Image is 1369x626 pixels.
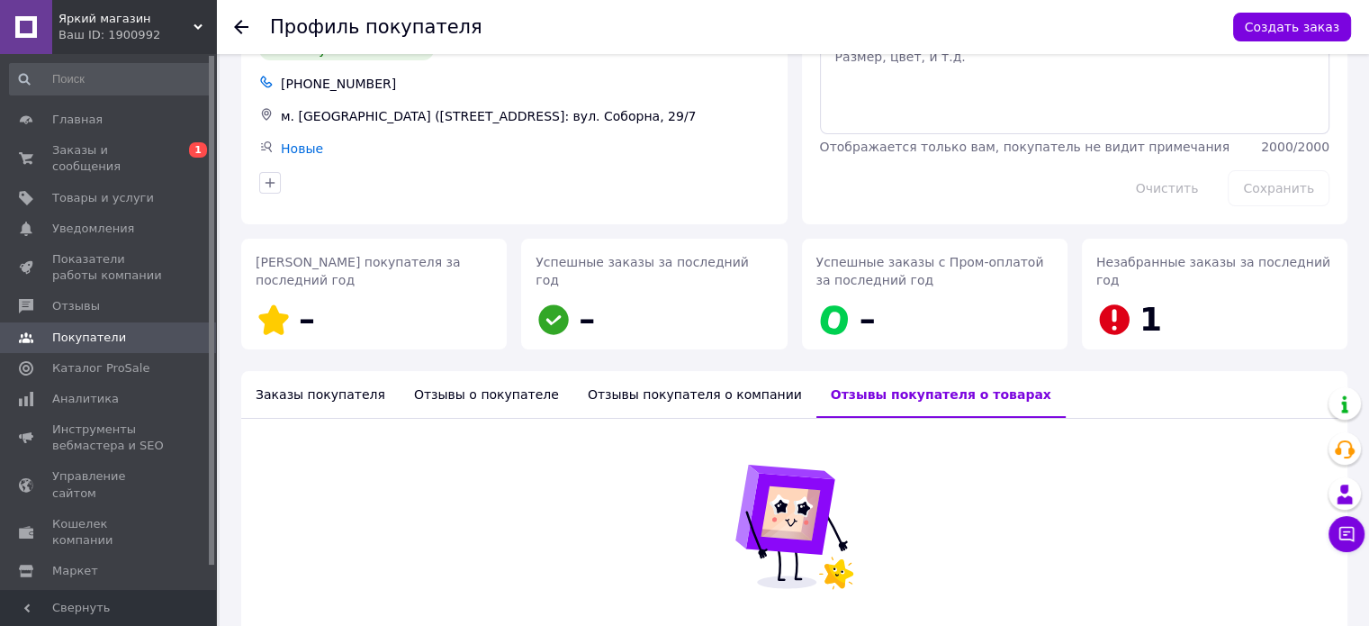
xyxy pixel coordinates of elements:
h1: Профиль покупателя [270,16,482,38]
span: Успешные заказы с Пром-оплатой за последний год [816,255,1044,287]
span: – [860,301,876,338]
span: Аналитика [52,391,119,407]
span: Показатели работы компании [52,251,167,284]
span: 1 [189,142,207,158]
span: Кошелек компании [52,516,167,549]
span: Главная [52,112,103,128]
span: Незабранные заказы за последний год [1096,255,1330,287]
div: м. [GEOGRAPHIC_DATA] ([STREET_ADDRESS]: вул. Соборна, 29/7 [277,104,773,129]
div: Отзывы покупателя о компании [573,371,816,418]
span: Заказы и сообщения [52,142,167,175]
div: [PHONE_NUMBER] [277,71,773,96]
a: Новые [281,141,323,156]
span: Управление сайтом [52,468,167,501]
span: Покупатели [52,330,126,346]
span: Уведомления [52,221,134,237]
span: – [299,301,315,338]
img: Отзывов пока нет [723,455,867,599]
span: Инструменты вебмастера и SEO [52,422,167,454]
div: Ваш ID: 1900992 [59,27,216,43]
span: 1 [1139,301,1162,338]
span: Отображается только вам, покупатель не видит примечания [820,140,1229,154]
div: Отзывы о покупателе [400,371,573,418]
span: Отзывы [52,298,100,314]
button: Создать заказ [1233,13,1351,41]
div: Отзывы покупателя о товарах [816,371,1066,418]
span: [PERSON_NAME] покупателя за последний год [256,255,461,287]
span: Яркий магазин [59,11,194,27]
span: Успешные заказы за последний год [536,255,749,287]
span: 2000 / 2000 [1261,140,1329,154]
span: – [579,301,595,338]
button: Чат с покупателем [1328,516,1364,552]
input: Поиск [9,63,212,95]
div: Заказы покупателя [241,371,400,418]
span: Маркет [52,563,98,579]
span: Каталог ProSale [52,360,149,377]
div: Вернуться назад [234,18,248,36]
span: Товары и услуги [52,190,154,206]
